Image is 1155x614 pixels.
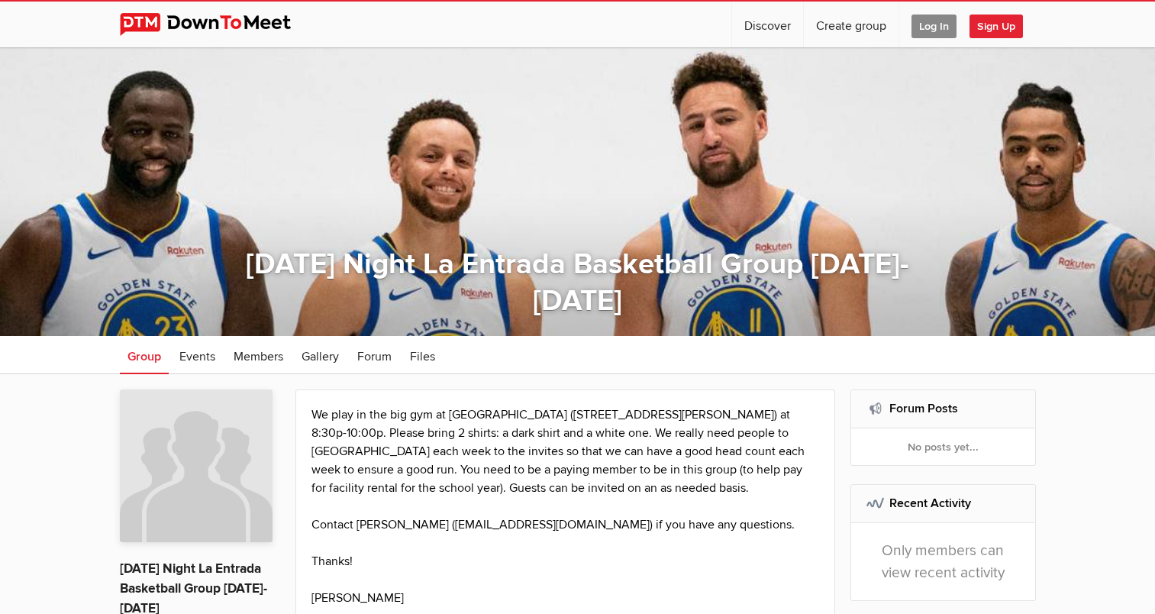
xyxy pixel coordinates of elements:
[804,2,899,47] a: Create group
[226,336,291,374] a: Members
[851,428,1035,465] div: No posts yet...
[172,336,223,374] a: Events
[899,2,969,47] a: Log In
[234,349,283,364] span: Members
[311,406,820,607] p: We play in the big gym at [GEOGRAPHIC_DATA] ([STREET_ADDRESS][PERSON_NAME]) at 8:30p-10:00p. Plea...
[357,349,392,364] span: Forum
[120,13,315,36] img: DownToMeet
[866,485,1020,522] h2: Recent Activity
[732,2,803,47] a: Discover
[969,2,1035,47] a: Sign Up
[402,336,443,374] a: Files
[969,15,1023,38] span: Sign Up
[127,349,161,364] span: Group
[120,389,273,542] img: Thursday Night La Entrada Basketball Group 2025-2026
[179,349,215,364] span: Events
[911,15,957,38] span: Log In
[302,349,339,364] span: Gallery
[410,349,435,364] span: Files
[120,336,169,374] a: Group
[889,401,958,416] a: Forum Posts
[294,336,347,374] a: Gallery
[350,336,399,374] a: Forum
[851,523,1035,601] div: Only members can view recent activity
